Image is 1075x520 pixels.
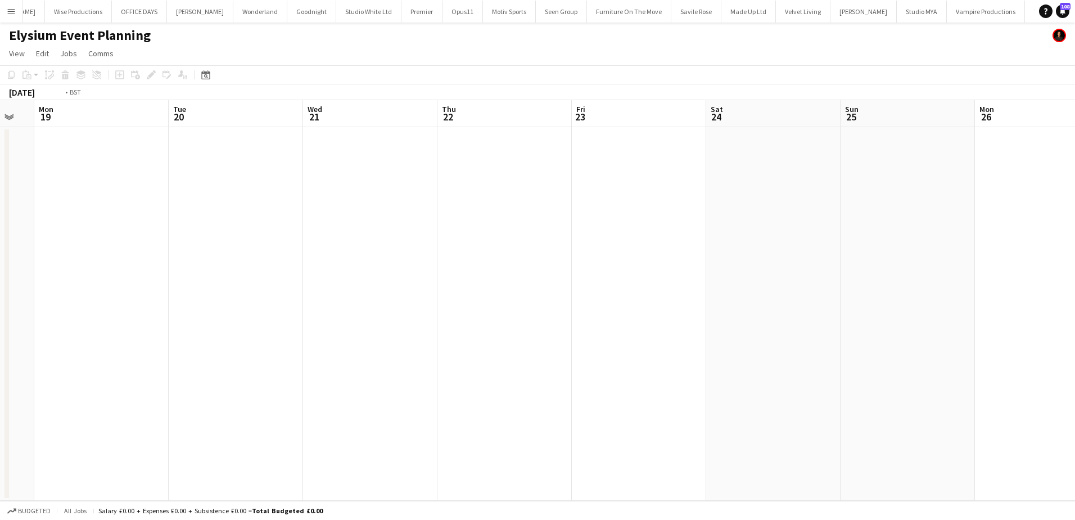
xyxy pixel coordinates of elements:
span: 20 [171,110,186,123]
span: Sat [711,104,723,114]
app-user-avatar: Ash Grimmer [1053,29,1066,42]
span: Mon [39,104,53,114]
span: All jobs [62,506,89,515]
button: Studio MYA [897,1,947,23]
span: Mon [979,104,994,114]
button: Budgeted [6,505,52,517]
a: Jobs [56,46,82,61]
a: 108 [1056,5,1069,18]
button: Velvet Living [776,1,830,23]
span: Thu [442,104,456,114]
button: [PERSON_NAME] [167,1,233,23]
button: [PERSON_NAME] [830,1,897,23]
button: Furniture On The Move [587,1,671,23]
span: Budgeted [18,507,51,515]
span: 21 [306,110,322,123]
button: Studio White Ltd [336,1,401,23]
div: Salary £0.00 + Expenses £0.00 + Subsistence £0.00 = [98,506,323,515]
a: View [4,46,29,61]
button: Premier [401,1,442,23]
span: Tue [173,104,186,114]
div: BST [70,88,81,96]
button: Seen Group [536,1,587,23]
span: Edit [36,48,49,59]
button: Goodnight [287,1,336,23]
a: Comms [84,46,118,61]
span: View [9,48,25,59]
button: Wonderland [233,1,287,23]
button: Wise Productions [45,1,112,23]
span: 23 [575,110,585,123]
span: 22 [440,110,456,123]
h1: Elysium Event Planning [9,27,151,44]
span: Jobs [60,48,77,59]
span: 108 [1060,3,1071,10]
button: Motiv Sports [483,1,536,23]
button: Savile Rose [671,1,721,23]
span: 26 [978,110,994,123]
button: Opus11 [442,1,483,23]
span: Fri [576,104,585,114]
span: 24 [709,110,723,123]
span: 19 [37,110,53,123]
button: OFFICE DAYS [112,1,167,23]
button: Made Up Ltd [721,1,776,23]
span: Sun [845,104,859,114]
button: Vampire Productions [947,1,1025,23]
span: Comms [88,48,114,59]
span: Total Budgeted £0.00 [252,506,323,515]
span: 25 [843,110,859,123]
div: [DATE] [9,87,35,98]
span: Wed [308,104,322,114]
a: Edit [31,46,53,61]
